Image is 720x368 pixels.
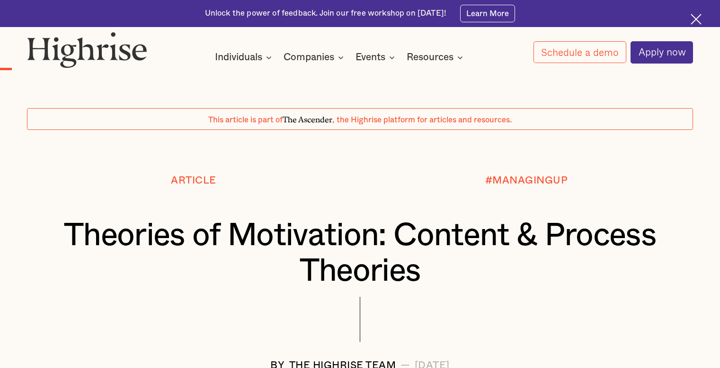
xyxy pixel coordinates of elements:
a: Learn More [460,5,516,22]
div: Events [356,52,385,63]
div: Article [171,175,216,186]
div: Resources [407,52,453,63]
div: #MANAGINGUP [485,175,568,186]
a: Schedule a demo [533,41,626,63]
span: The Ascender [283,113,332,123]
img: Cross icon [691,14,702,25]
span: , the Highrise platform for articles and resources. [332,116,512,124]
h1: Theories of Motivation: Content & Process Theories [55,218,666,288]
div: Individuals [215,52,275,63]
div: Companies [284,52,347,63]
a: Apply now [631,41,693,64]
span: This article is part of [208,116,283,124]
div: Events [356,52,398,63]
div: Individuals [215,52,262,63]
div: Resources [407,52,466,63]
img: Highrise logo [27,32,147,68]
div: Companies [284,52,334,63]
div: Unlock the power of feedback. Join our free workshop on [DATE]! [205,8,446,19]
